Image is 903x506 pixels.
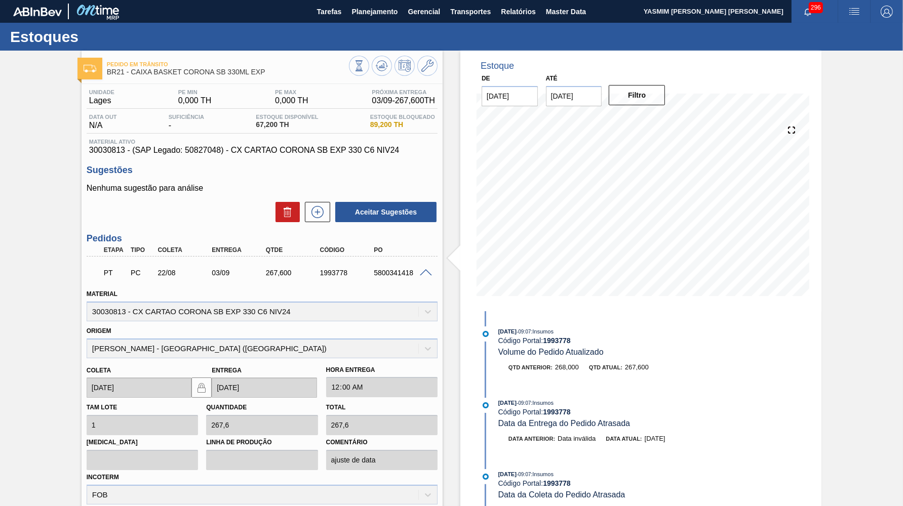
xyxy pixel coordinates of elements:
[209,246,269,254] div: Entrega
[335,202,437,222] button: Aceitar Sugestões
[848,6,860,18] img: userActions
[317,6,342,18] span: Tarefas
[87,474,119,481] label: Incoterm
[517,400,531,406] span: - 09:07
[209,269,269,277] div: 03/09/2025
[326,363,438,377] label: Hora Entrega
[498,400,517,406] span: [DATE]
[178,96,212,105] span: 0,000 TH
[13,7,62,16] img: TNhmsLtSVTkK8tSr43FrP2fwEKptu5GPRR3wAAAABJRU5ErkJggg==
[543,336,571,345] strong: 1993778
[498,328,517,334] span: [DATE]
[498,471,517,477] span: [DATE]
[206,404,247,411] label: Quantidade
[517,329,531,334] span: - 09:07
[256,114,318,120] span: Estoque Disponível
[792,5,824,19] button: Notificações
[89,89,114,95] span: Unidade
[128,269,156,277] div: Pedido de Compra
[395,56,415,76] button: Programar Estoque
[371,246,431,254] div: PO
[84,65,96,72] img: Ícone
[809,2,823,13] span: 296
[546,6,586,18] span: Master Data
[89,114,117,120] span: Data out
[498,348,604,356] span: Volume do Pedido Atualizado
[87,233,438,244] h3: Pedidos
[546,75,558,82] label: Até
[482,75,490,82] label: De
[625,363,649,371] span: 267,600
[87,377,191,398] input: dd/mm/yyyy
[531,400,554,406] span: : Insumos
[263,269,324,277] div: 267,600
[206,435,318,450] label: Linha de Produção
[606,436,642,442] span: Data atual:
[318,269,378,277] div: 1993778
[87,165,438,176] h3: Sugestões
[270,202,300,222] div: Excluir Sugestões
[191,377,212,398] button: locked
[155,269,216,277] div: 22/08/2025
[482,86,538,106] input: dd/mm/yyyy
[498,408,739,416] div: Código Portal:
[531,471,554,477] span: : Insumos
[531,328,554,334] span: : Insumos
[107,61,349,67] span: Pedido em Trânsito
[89,146,435,155] span: 30030813 - (SAP Legado: 50827048) - CX CARTAO CORONA SB EXP 330 C6 NIV24
[169,114,204,120] span: Suficiência
[481,61,514,71] div: Estoque
[589,364,622,370] span: Qtd atual:
[450,6,491,18] span: Transportes
[212,377,317,398] input: dd/mm/yyyy
[372,96,435,105] span: 03/09 - 267,600 TH
[483,402,489,408] img: atual
[370,121,435,129] span: 89,200 TH
[89,139,435,145] span: Material ativo
[508,436,555,442] span: Data anterior:
[128,246,156,254] div: Tipo
[498,490,625,499] span: Data da Coleta do Pedido Atrasada
[372,56,392,76] button: Atualizar Gráfico
[498,419,631,428] span: Data da Entrega do Pedido Atrasada
[166,114,207,130] div: -
[87,114,120,130] div: N/A
[558,435,596,442] span: Data inválida
[89,96,114,105] span: Lages
[275,96,308,105] span: 0,000 TH
[87,367,111,374] label: Coleta
[543,408,571,416] strong: 1993778
[483,474,489,480] img: atual
[417,56,438,76] button: Ir ao Master Data / Geral
[408,6,441,18] span: Gerencial
[178,89,212,95] span: PE MIN
[87,184,438,193] p: Nenhuma sugestão para análise
[326,435,438,450] label: Comentário
[212,367,242,374] label: Entrega
[498,336,739,345] div: Código Portal:
[349,56,369,76] button: Visão Geral dos Estoques
[370,114,435,120] span: Estoque Bloqueado
[318,246,378,254] div: Código
[263,246,324,254] div: Qtde
[330,201,438,223] div: Aceitar Sugestões
[555,363,579,371] span: 268,000
[371,269,431,277] div: 5800341418
[546,86,602,106] input: dd/mm/yyyy
[10,31,190,43] h1: Estoques
[87,435,198,450] label: [MEDICAL_DATA]
[87,404,117,411] label: Tam lote
[351,6,398,18] span: Planejamento
[645,435,665,442] span: [DATE]
[300,202,330,222] div: Nova sugestão
[326,404,346,411] label: Total
[508,364,553,370] span: Qtd anterior:
[501,6,535,18] span: Relatórios
[104,269,127,277] p: PT
[87,290,117,298] label: Material
[87,327,111,334] label: Origem
[101,246,129,254] div: Etapa
[155,246,216,254] div: Coleta
[881,6,893,18] img: Logout
[483,331,489,337] img: atual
